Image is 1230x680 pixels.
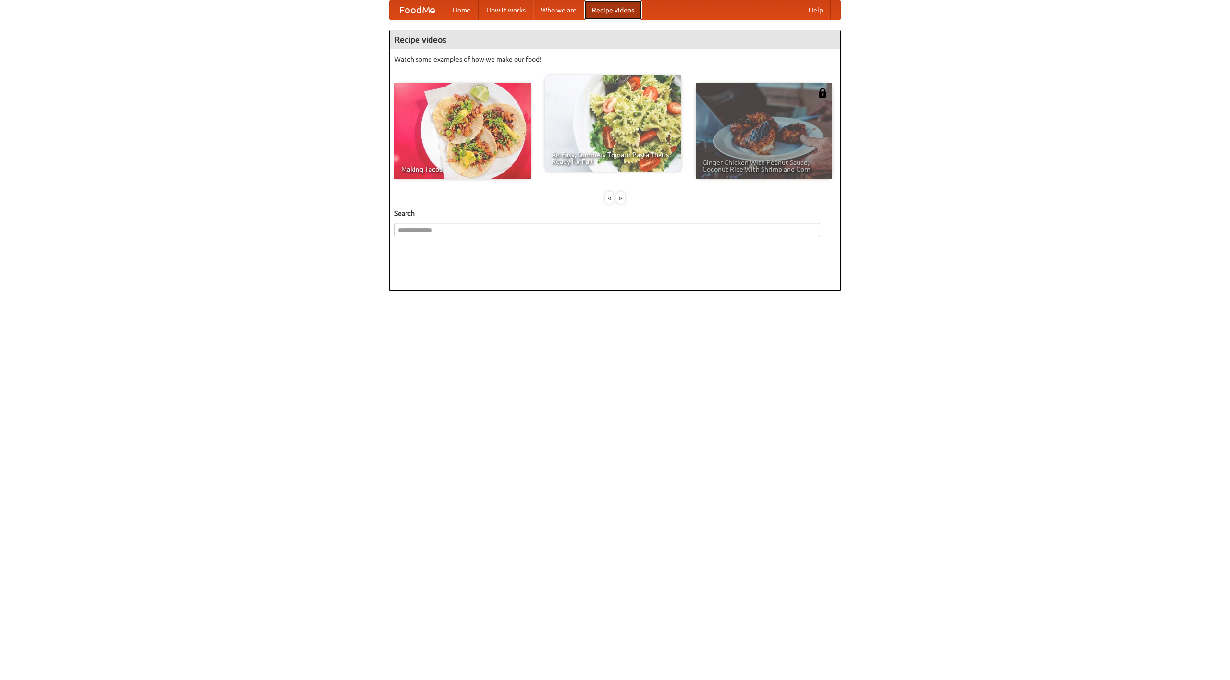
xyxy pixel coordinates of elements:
img: 483408.png [818,88,827,98]
a: Help [801,0,831,20]
a: Home [445,0,479,20]
span: An Easy, Summery Tomato Pasta That's Ready for Fall [552,151,675,165]
a: FoodMe [390,0,445,20]
h4: Recipe videos [390,30,840,49]
p: Watch some examples of how we make our food! [394,54,836,64]
div: « [605,192,614,204]
a: How it works [479,0,533,20]
div: » [616,192,625,204]
a: An Easy, Summery Tomato Pasta That's Ready for Fall [545,75,681,172]
span: Making Tacos [401,166,524,173]
a: Who we are [533,0,584,20]
a: Making Tacos [394,83,531,179]
a: Recipe videos [584,0,642,20]
h5: Search [394,209,836,218]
